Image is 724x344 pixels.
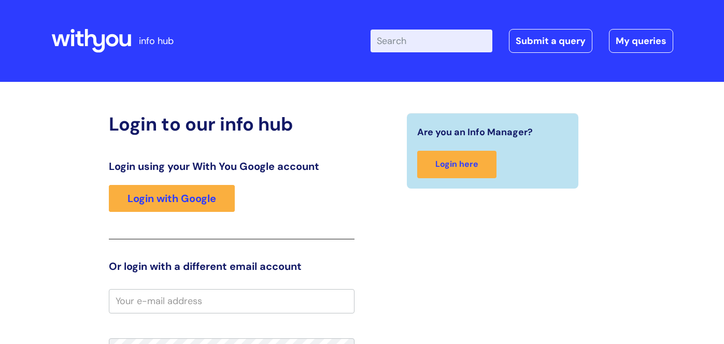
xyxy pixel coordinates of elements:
a: Submit a query [509,29,592,53]
h2: Login to our info hub [109,113,354,135]
span: Are you an Info Manager? [417,124,533,140]
input: Search [371,30,492,52]
h3: Or login with a different email account [109,260,354,273]
a: Login here [417,151,496,178]
a: Login with Google [109,185,235,212]
a: My queries [609,29,673,53]
input: Your e-mail address [109,289,354,313]
h3: Login using your With You Google account [109,160,354,173]
p: info hub [139,33,174,49]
